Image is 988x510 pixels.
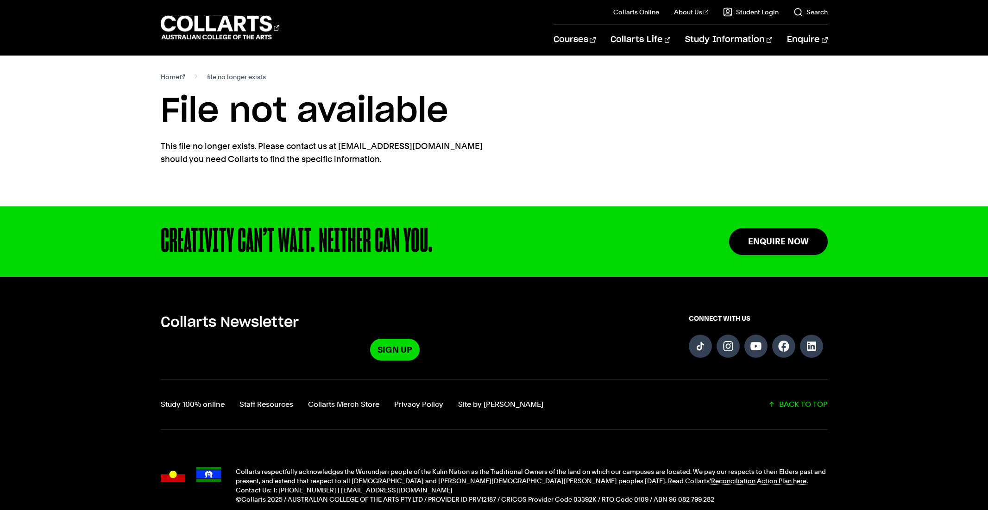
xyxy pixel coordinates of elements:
[554,25,596,55] a: Courses
[685,25,772,55] a: Study Information
[689,314,828,323] span: CONNECT WITH US
[161,467,221,504] div: Acknowledgment flags
[772,335,795,358] a: Follow us on Facebook
[711,477,808,485] a: Reconciliation Action Plan here.
[161,225,670,258] div: CREATIVITY CAN’T WAIT. NEITHER CAN YOU.
[394,398,443,411] a: Privacy Policy
[239,398,293,411] a: Staff Resources
[236,495,828,504] p: ©Collarts 2025 / AUSTRALIAN COLLEGE OF THE ARTS PTY LTD / PROVIDER ID PRV12187 / CRICOS Provider ...
[370,339,420,361] a: Sign Up
[768,398,828,411] a: Scroll back to top of the page
[196,467,221,482] img: Torres Strait Islander flag
[793,7,828,17] a: Search
[161,14,279,41] div: Go to homepage
[236,467,828,485] p: Collarts respectfully acknowledges the Wurundjeri people of the Kulin Nation as the Traditional O...
[729,228,828,255] a: Enquire Now
[674,7,708,17] a: About Us
[161,70,185,83] a: Home
[458,398,543,411] a: Site by Calico
[161,398,543,411] nav: Footer navigation
[161,91,828,132] h1: File not available
[161,467,185,482] img: Australian Aboriginal flag
[717,335,740,358] a: Follow us on Instagram
[689,314,828,361] div: Connect with us on social media
[161,140,499,166] p: This file no longer exists. Please contact us at [EMAIL_ADDRESS][DOMAIN_NAME] should you need Col...
[613,7,659,17] a: Collarts Online
[308,398,379,411] a: Collarts Merch Store
[236,485,828,495] p: Contact Us: T: [PHONE_NUMBER] | [EMAIL_ADDRESS][DOMAIN_NAME]
[161,398,225,411] a: Study 100% online
[610,25,670,55] a: Collarts Life
[800,335,823,358] a: Follow us on LinkedIn
[723,7,779,17] a: Student Login
[207,70,266,83] span: file no longer exists
[787,25,827,55] a: Enquire
[689,335,712,358] a: Follow us on TikTok
[161,314,629,331] h5: Collarts Newsletter
[161,379,828,430] div: Additional links and back-to-top button
[744,335,768,358] a: Follow us on YouTube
